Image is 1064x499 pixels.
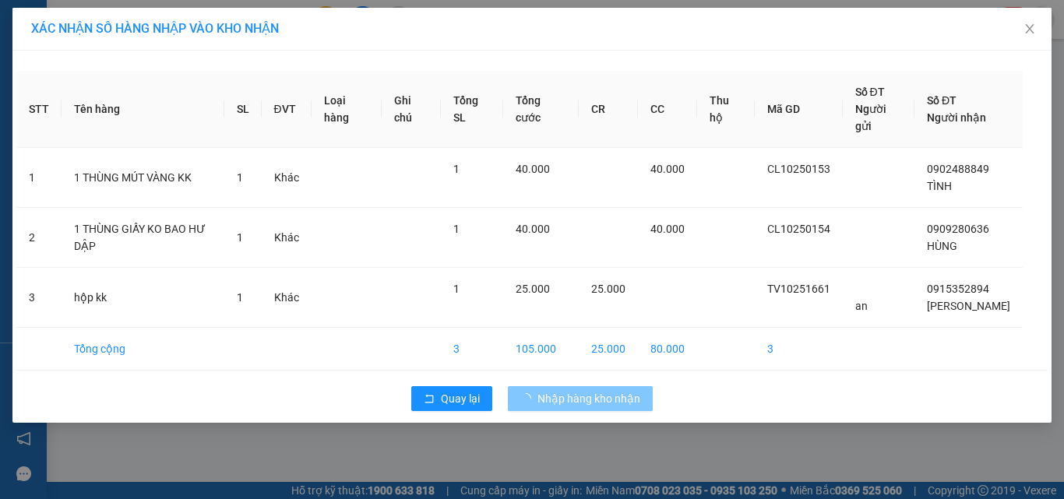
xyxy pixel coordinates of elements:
td: 1 THÙNG MÚT VÀNG KK [62,148,224,208]
td: 80.000 [638,328,697,371]
span: 0915352894 [927,283,989,295]
td: Khác [262,208,312,268]
span: CL10250154 [767,223,830,235]
button: Close [1008,8,1052,51]
td: 25.000 [579,328,638,371]
th: Tổng SL [441,71,503,148]
th: ĐVT [262,71,312,148]
th: CR [579,71,638,148]
span: Nhập hàng kho nhận [537,390,640,407]
td: 1 [16,148,62,208]
span: close [1023,23,1036,35]
th: Tổng cước [503,71,579,148]
span: rollback [424,393,435,406]
p: NHẬN: [6,67,227,82]
span: 1 [453,223,460,235]
td: Tổng cộng [62,328,224,371]
span: 1 [237,231,243,244]
span: 0909280636 [927,223,989,235]
span: VP Trà Vinh (Hàng) [44,67,151,82]
button: rollbackQuay lại [411,386,492,411]
span: Người nhận [927,111,986,124]
th: Ghi chú [382,71,441,148]
span: TV10251661 [767,283,830,295]
td: 3 [16,268,62,328]
span: 1 [453,283,460,295]
td: 3 [755,328,843,371]
span: 1 [237,291,243,304]
span: 0585722320 - [6,84,132,99]
span: Quay lại [441,390,480,407]
span: HÙNG [927,240,957,252]
span: 1 [237,171,243,184]
th: CC [638,71,697,148]
th: Tên hàng [62,71,224,148]
span: 40.000 [650,163,685,175]
th: Mã GD [755,71,843,148]
span: 40.000 [650,223,685,235]
td: 2 [16,208,62,268]
span: VP [PERSON_NAME] ([GEOGRAPHIC_DATA]) - [6,30,160,60]
span: 25.000 [591,283,625,295]
span: 25.000 [516,283,550,295]
th: Loại hàng [312,71,382,148]
td: 105.000 [503,328,579,371]
span: GIAO: [6,101,37,116]
span: an [855,300,868,312]
span: CL10250153 [767,163,830,175]
button: Nhập hàng kho nhận [508,386,653,411]
span: Số ĐT [927,94,957,107]
span: 40.000 [516,163,550,175]
span: loading [520,393,537,404]
td: Khác [262,148,312,208]
th: STT [16,71,62,148]
th: Thu hộ [697,71,755,148]
td: hộp kk [62,268,224,328]
span: 1 [453,163,460,175]
span: 0902488849 [927,163,989,175]
span: Số ĐT [855,86,885,98]
td: 3 [441,328,503,371]
span: DÌ NĂM* [83,84,132,99]
span: TÌNH [927,180,952,192]
span: NA [143,45,160,60]
span: XÁC NHẬN SỐ HÀNG NHẬP VÀO KHO NHẬN [31,21,279,36]
p: GỬI: [6,30,227,60]
th: SL [224,71,262,148]
span: [PERSON_NAME] [927,300,1010,312]
td: Khác [262,268,312,328]
strong: BIÊN NHẬN GỬI HÀNG [52,9,181,23]
td: 1 THÙNG GIẤY KO BAO HƯ DẬP [62,208,224,268]
span: Người gửi [855,103,886,132]
span: 40.000 [516,223,550,235]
